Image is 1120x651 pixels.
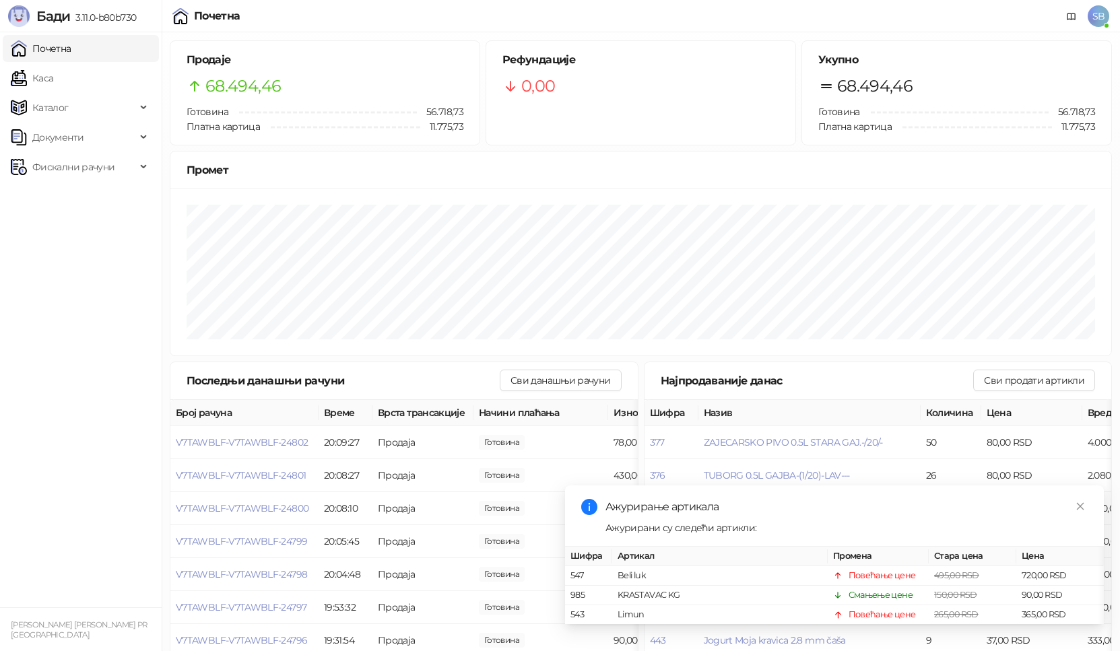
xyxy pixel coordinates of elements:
td: Продаја [372,492,473,525]
span: 56.718,73 [1049,104,1095,119]
td: 26 [921,459,981,492]
button: 443 [650,634,666,646]
div: Повећање цене [849,608,916,621]
span: Бади [36,8,70,24]
span: 780,00 [479,534,525,549]
button: Сви продати артикли [973,370,1095,391]
div: Најпродаваније данас [661,372,974,389]
th: Промена [828,547,929,566]
td: Продаја [372,525,473,558]
span: Платна картица [818,121,892,133]
th: Врста трансакције [372,400,473,426]
td: Beli luk [612,566,828,586]
div: Почетна [194,11,240,22]
button: V7TAWBLF-V7TAWBLF-24799 [176,535,307,547]
button: V7TAWBLF-V7TAWBLF-24796 [176,634,307,646]
td: 547 [565,566,612,586]
th: Цена [981,400,1082,426]
td: 430,00 RSD [608,459,709,492]
span: Фискални рачуни [32,153,114,180]
td: 365,00 RSD [1016,605,1104,625]
td: 50 [921,426,981,459]
span: 3.11.0-b80b730 [70,11,136,24]
span: 552,00 [479,501,525,516]
td: KRASTAVAC KG [612,586,828,605]
div: Повећање цене [849,569,916,582]
th: Назив [698,400,921,426]
button: V7TAWBLF-V7TAWBLF-24802 [176,436,308,448]
td: Продаја [372,558,473,591]
td: Продаја [372,426,473,459]
div: Смањење цене [849,588,913,602]
span: info-circle [581,499,597,515]
button: V7TAWBLF-V7TAWBLF-24798 [176,568,307,580]
th: Артикал [612,547,828,566]
span: Готовина [818,106,860,118]
button: Сви данашњи рачуни [500,370,621,391]
button: TUBORG 0.5L GAJBA-(1/20)-LAV--- [704,469,850,481]
button: Jogurt Moja kravica 2.8 mm čaša [704,634,846,646]
td: 720,00 RSD [1016,566,1104,586]
span: 0,00 [521,73,555,99]
button: 377 [650,436,665,448]
small: [PERSON_NAME] [PERSON_NAME] PR [GEOGRAPHIC_DATA] [11,620,147,640]
div: Ажурирање артикала [605,499,1088,515]
th: Време [319,400,372,426]
span: Каталог [32,94,69,121]
a: Close [1073,499,1088,514]
span: 90,00 [479,633,525,648]
th: Износ [608,400,709,426]
th: Број рачуна [170,400,319,426]
td: 80,00 RSD [981,459,1082,492]
td: Продаја [372,591,473,624]
h5: Рефундације [502,52,779,68]
th: Шифра [565,547,612,566]
td: 20:08:10 [319,492,372,525]
td: 20:09:27 [319,426,372,459]
h5: Укупно [818,52,1095,68]
div: Промет [187,162,1095,178]
span: 480,00 [479,567,525,582]
img: Logo [8,5,30,27]
span: 56.718,73 [417,104,463,119]
span: Платна картица [187,121,260,133]
button: 376 [650,469,665,481]
span: 116,00 [479,600,525,615]
div: Ажурирани су следећи артикли: [605,520,1088,535]
td: 80,00 RSD [981,426,1082,459]
button: V7TAWBLF-V7TAWBLF-24800 [176,502,308,514]
button: ZAJECARSKO PIVO 0.5L STARA GAJ.-/20/- [704,436,883,448]
span: V7TAWBLF-V7TAWBLF-24797 [176,601,306,613]
th: Начини плаћања [473,400,608,426]
td: Limun [612,605,828,625]
th: Шифра [645,400,698,426]
td: 19:53:32 [319,591,372,624]
span: 265,00 RSD [934,609,979,619]
span: 430,00 [479,468,525,483]
td: Продаја [372,459,473,492]
a: Почетна [11,35,71,62]
span: Готовина [187,106,228,118]
div: Последњи данашњи рачуни [187,372,500,389]
td: 90,00 RSD [1016,586,1104,605]
span: close [1076,502,1085,511]
button: V7TAWBLF-V7TAWBLF-24801 [176,469,306,481]
td: 20:08:27 [319,459,372,492]
th: Цена [1016,547,1104,566]
td: 20:05:45 [319,525,372,558]
span: 495,00 RSD [934,570,979,580]
a: Документација [1061,5,1082,27]
span: Документи [32,124,84,151]
td: 78,00 RSD [608,426,709,459]
td: 543 [565,605,612,625]
td: 985 [565,586,612,605]
span: 78,00 [479,435,525,450]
